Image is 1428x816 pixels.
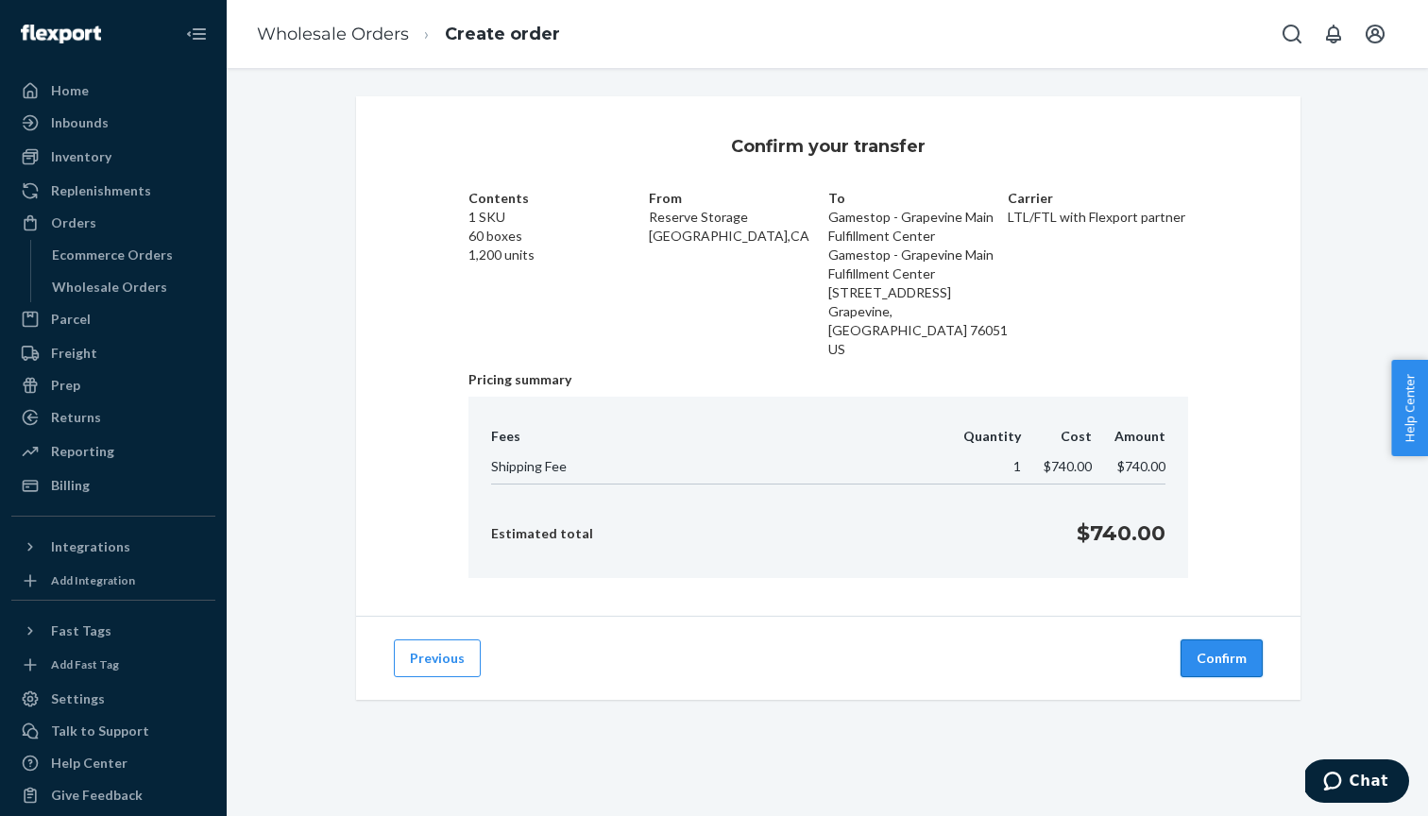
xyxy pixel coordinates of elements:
div: Reporting [51,442,114,461]
a: Reporting [11,436,215,467]
th: Quantity [941,427,1021,453]
button: Open Search Box [1273,15,1311,53]
div: Returns [51,408,101,427]
div: Settings [51,689,105,708]
p: Gamestop - Grapevine Main Fulfillment Center [828,208,1008,246]
a: Wholesale Orders [257,24,409,44]
div: Reserve Storage [GEOGRAPHIC_DATA] , CA [649,189,828,359]
a: Replenishments [11,176,215,206]
button: Fast Tags [11,616,215,646]
div: Billing [51,476,90,495]
button: Close Navigation [178,15,215,53]
p: Pricing summary [468,370,1188,389]
button: Confirm [1181,639,1263,677]
div: Prep [51,376,80,395]
div: Wholesale Orders [52,278,167,297]
p: US [828,340,1008,359]
div: Home [51,81,89,100]
a: Inbounds [11,108,215,138]
ol: breadcrumbs [242,7,575,62]
a: Add Integration [11,569,215,592]
p: Contents [468,189,648,208]
a: Returns [11,402,215,433]
p: To [828,189,1008,208]
p: [STREET_ADDRESS] [828,283,1008,302]
p: From [649,189,828,208]
th: Cost [1021,427,1092,453]
img: Flexport logo [21,25,101,43]
div: Help Center [51,754,127,773]
button: Previous [394,639,481,677]
a: Add Fast Tag [11,654,215,676]
a: Create order [445,24,560,44]
td: Shipping Fee [491,453,941,484]
button: Open account menu [1356,15,1394,53]
p: Gamestop - Grapevine Main Fulfillment Center [828,246,1008,283]
th: Amount [1092,427,1165,453]
div: Integrations [51,537,130,556]
a: Prep [11,370,215,400]
button: Integrations [11,532,215,562]
button: Open notifications [1315,15,1352,53]
button: Talk to Support [11,716,215,746]
p: Estimated total [491,524,593,543]
a: Parcel [11,304,215,334]
iframe: Opens a widget where you can chat to one of our agents [1305,759,1409,807]
a: Home [11,76,215,106]
a: Orders [11,208,215,238]
a: Inventory [11,142,215,172]
a: Freight [11,338,215,368]
p: Grapevine , [GEOGRAPHIC_DATA] 76051 [828,302,1008,340]
th: Fees [491,427,941,453]
button: Give Feedback [11,780,215,810]
button: Help Center [1391,360,1428,456]
div: Add Integration [51,572,135,588]
div: Inventory [51,147,111,166]
a: Billing [11,470,215,501]
a: Help Center [11,748,215,778]
a: Wholesale Orders [42,272,216,302]
a: Ecommerce Orders [42,240,216,270]
div: Parcel [51,310,91,329]
div: Talk to Support [51,722,149,740]
div: Ecommerce Orders [52,246,173,264]
h3: Confirm your transfer [731,134,926,159]
p: Carrier [1008,189,1187,208]
div: 1 SKU 60 boxes 1,200 units [468,189,648,359]
div: Freight [51,344,97,363]
p: $740.00 [1077,518,1165,548]
td: 1 [941,453,1021,484]
span: $740.00 [1117,458,1165,474]
div: LTL/FTL with Flexport partner [1008,189,1187,359]
div: Add Fast Tag [51,656,119,672]
span: $740.00 [1044,458,1092,474]
div: Inbounds [51,113,109,132]
div: Fast Tags [51,621,111,640]
div: Give Feedback [51,786,143,805]
div: Replenishments [51,181,151,200]
div: Orders [51,213,96,232]
a: Settings [11,684,215,714]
